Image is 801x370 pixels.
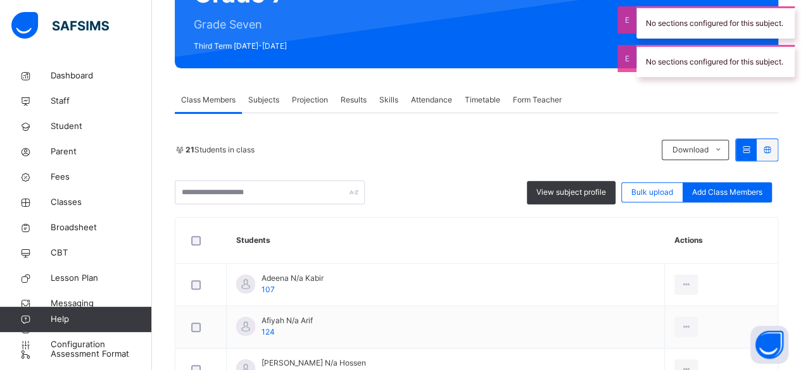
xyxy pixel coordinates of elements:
[465,94,500,106] span: Timetable
[665,218,778,264] th: Actions
[292,94,328,106] span: Projection
[341,94,367,106] span: Results
[51,70,152,82] span: Dashboard
[51,171,152,183] span: Fees
[631,187,673,198] span: Bulk upload
[536,187,606,198] span: View subject profile
[51,313,151,326] span: Help
[186,145,194,154] b: 21
[51,297,152,310] span: Messaging
[411,94,452,106] span: Attendance
[51,145,152,158] span: Parent
[636,6,795,39] div: No sections configured for this subject.
[636,45,795,77] div: No sections configured for this subject.
[186,144,255,156] span: Students in class
[262,327,275,336] span: 124
[181,94,236,106] span: Class Members
[51,272,152,285] span: Lesson Plan
[262,315,313,326] span: Afiyah N/a Arif
[51,95,152,108] span: Staff
[692,187,762,198] span: Add Class Members
[262,273,324,284] span: Adeena N/a Kabir
[750,326,788,364] button: Open asap
[51,221,152,234] span: Broadsheet
[227,218,665,264] th: Students
[11,12,109,39] img: safsims
[262,285,275,294] span: 107
[51,247,152,259] span: CBT
[672,144,708,156] span: Download
[51,120,152,133] span: Student
[248,94,279,106] span: Subjects
[262,357,366,369] span: [PERSON_NAME] N/a Hossen
[51,338,151,351] span: Configuration
[51,196,152,209] span: Classes
[513,94,562,106] span: Form Teacher
[379,94,398,106] span: Skills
